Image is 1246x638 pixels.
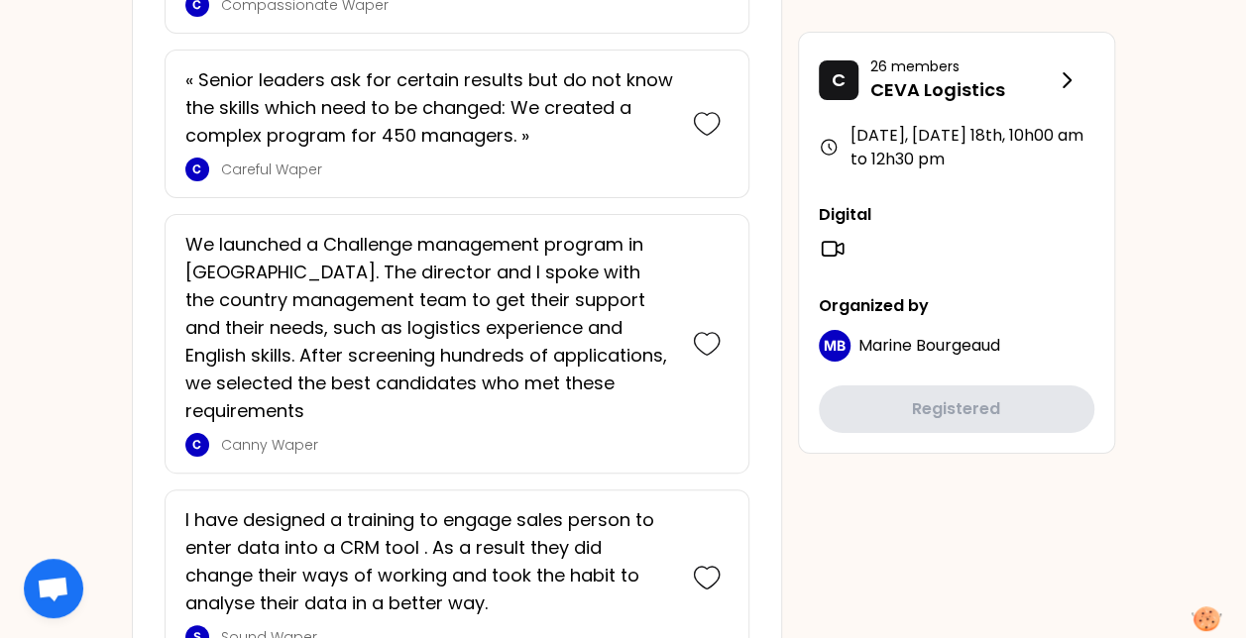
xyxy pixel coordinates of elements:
[870,56,1055,76] p: 26 members
[185,66,673,150] p: « Senior leaders ask for certain results but do not know the skills which need to be changed: We ...
[824,336,846,356] p: MB
[819,124,1094,171] div: [DATE], [DATE] 18th , 10h00 am to 12h30 pm
[192,437,201,453] p: C
[832,66,846,94] p: C
[819,203,1094,227] p: Digital
[819,385,1094,433] button: Registered
[819,294,1094,318] p: Organized by
[24,559,83,618] div: Open chat
[221,159,673,179] p: Careful Waper
[870,76,1055,104] p: CEVA Logistics
[185,231,673,425] p: We launched a Challenge management program in [GEOGRAPHIC_DATA]. The director and I spoke with th...
[221,435,673,455] p: Canny Waper
[192,161,201,177] p: C
[858,334,1000,357] span: Marine Bourgeaud
[185,506,673,617] p: I have designed a training to engage sales person to enter data into a CRM tool . As a result the...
